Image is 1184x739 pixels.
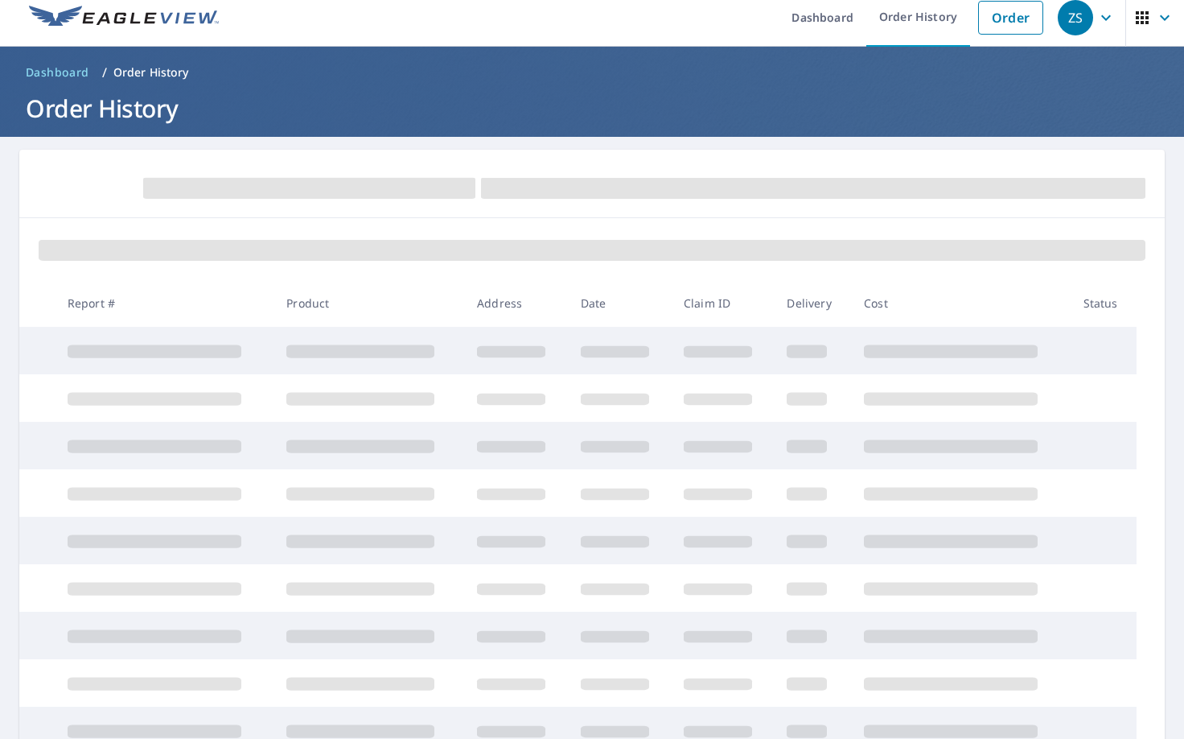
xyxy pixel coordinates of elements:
a: Dashboard [19,60,96,85]
th: Status [1071,279,1137,327]
p: Order History [113,64,189,81]
img: EV Logo [29,6,219,30]
a: Order [978,1,1043,35]
span: Dashboard [26,64,89,81]
th: Cost [851,279,1070,327]
th: Delivery [774,279,851,327]
li: / [102,63,107,82]
th: Address [464,279,567,327]
th: Product [273,279,464,327]
th: Report # [55,279,273,327]
h1: Order History [19,92,1165,125]
nav: breadcrumb [19,60,1165,85]
th: Date [568,279,671,327]
th: Claim ID [671,279,774,327]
